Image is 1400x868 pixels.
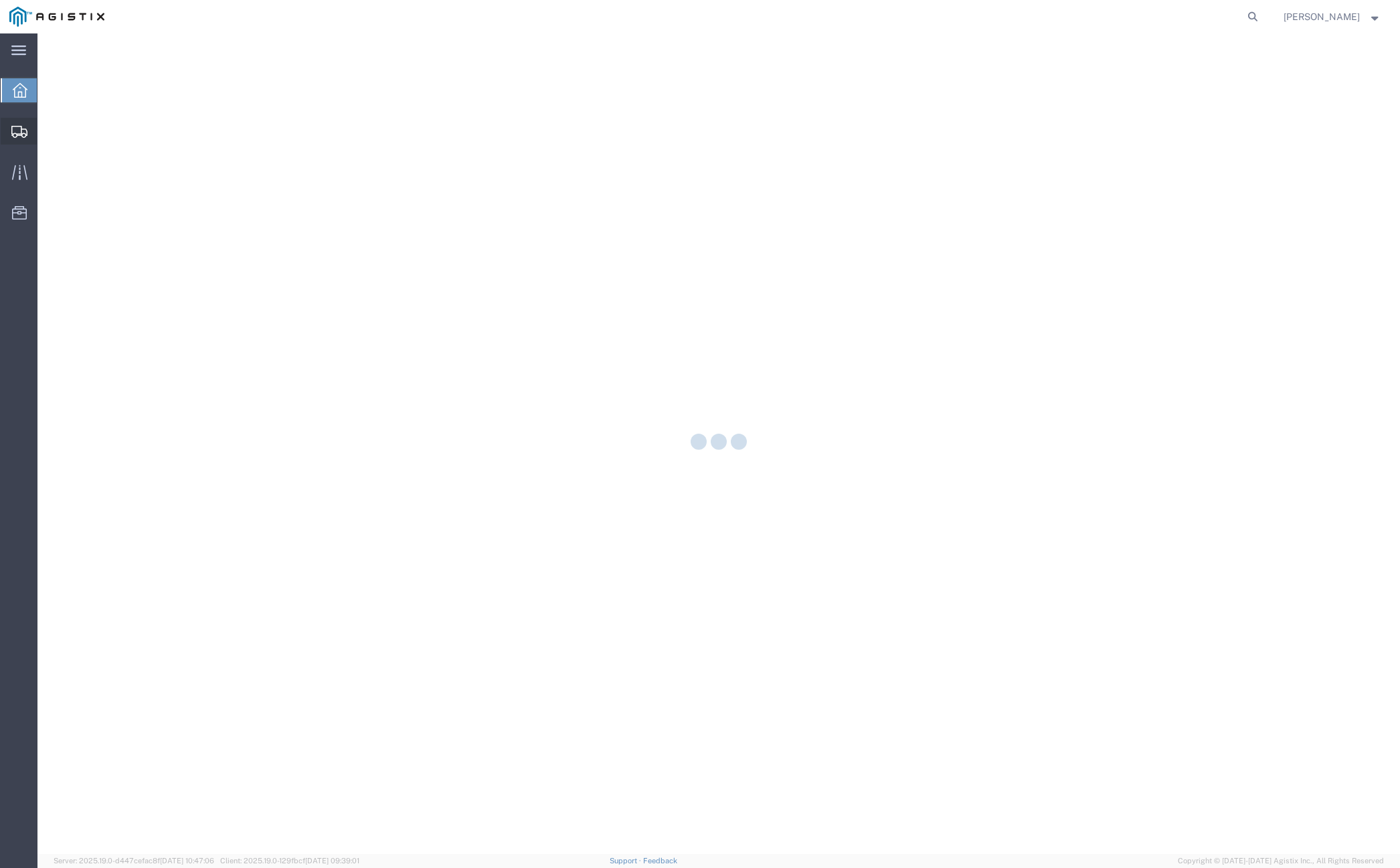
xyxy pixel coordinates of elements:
img: logo [9,7,104,27]
span: Server: 2025.19.0-d447cefac8f [54,857,214,865]
a: Support [610,857,643,865]
span: [DATE] 10:47:06 [160,857,214,865]
span: Client: 2025.19.0-129fbcf [220,857,359,865]
a: Feedback [643,857,677,865]
span: [DATE] 09:39:01 [305,857,359,865]
span: Copyright © [DATE]-[DATE] Agistix Inc., All Rights Reserved [1178,855,1384,867]
button: [PERSON_NAME] [1283,9,1382,25]
span: Lucero Lizaola [1284,9,1360,24]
